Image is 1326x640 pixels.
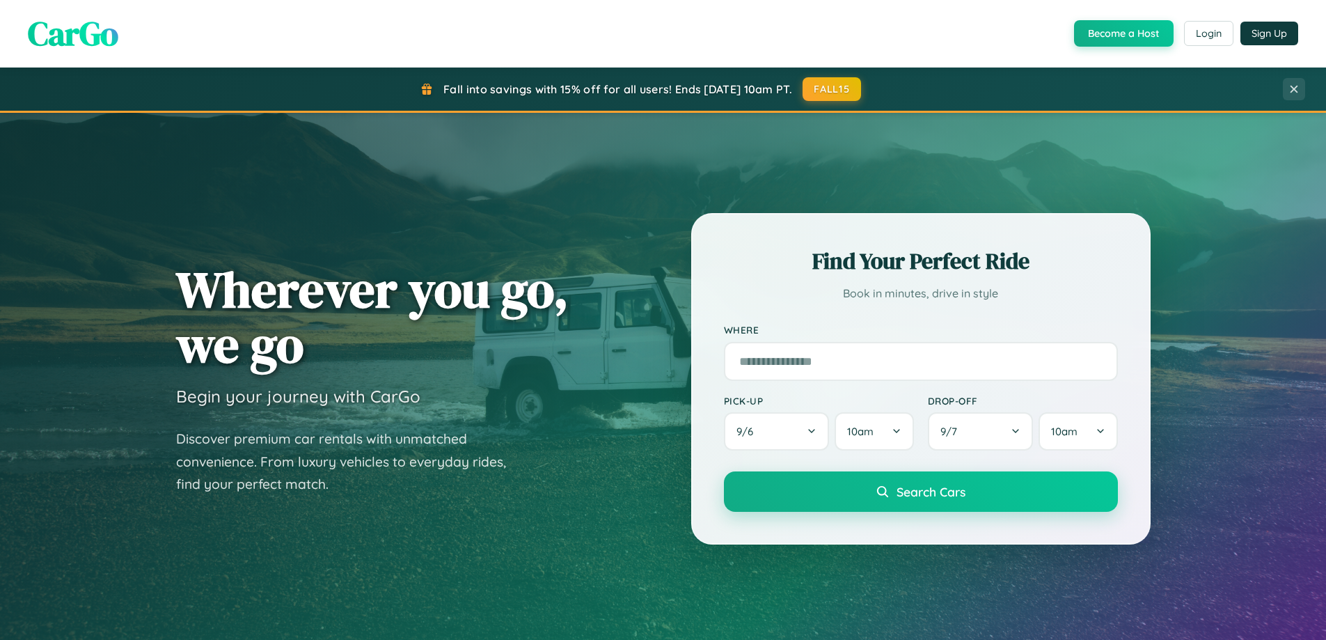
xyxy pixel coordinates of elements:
[1039,412,1117,451] button: 10am
[1184,21,1233,46] button: Login
[176,262,569,372] h1: Wherever you go, we go
[803,77,861,101] button: FALL15
[443,82,792,96] span: Fall into savings with 15% off for all users! Ends [DATE] 10am PT.
[724,395,914,407] label: Pick-up
[1240,22,1298,45] button: Sign Up
[724,283,1118,304] p: Book in minutes, drive in style
[847,425,874,438] span: 10am
[724,246,1118,276] h2: Find Your Perfect Ride
[176,428,524,496] p: Discover premium car rentals with unmatched convenience. From luxury vehicles to everyday rides, ...
[176,386,420,407] h3: Begin your journey with CarGo
[28,10,118,56] span: CarGo
[940,425,964,438] span: 9 / 7
[928,412,1034,451] button: 9/7
[897,484,965,499] span: Search Cars
[1074,20,1174,47] button: Become a Host
[724,325,1118,336] label: Where
[724,471,1118,512] button: Search Cars
[1051,425,1078,438] span: 10am
[835,412,913,451] button: 10am
[724,412,830,451] button: 9/6
[928,395,1118,407] label: Drop-off
[736,425,760,438] span: 9 / 6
